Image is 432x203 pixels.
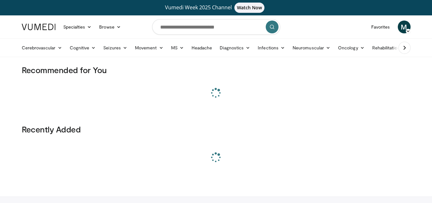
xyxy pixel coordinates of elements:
a: Specialties [59,21,96,33]
a: Diagnostics [216,41,254,54]
a: Cognitive [66,41,100,54]
a: Rehabilitation [368,41,404,54]
a: Favorites [367,21,394,33]
a: Browse [95,21,125,33]
a: M [398,21,411,33]
a: Infections [254,41,289,54]
h3: Recently Added [22,124,411,134]
a: Oncology [334,41,368,54]
span: Vumedi Week 2025 Channel [165,4,267,11]
a: Cerebrovascular [18,41,66,54]
a: Movement [131,41,167,54]
a: MS [167,41,188,54]
h3: Recommended for You [22,65,411,75]
a: Vumedi Week 2025 ChannelWatch Now [23,3,410,13]
img: VuMedi Logo [22,24,56,30]
a: Headache [188,41,216,54]
a: Seizures [99,41,131,54]
span: Watch Now [234,3,265,13]
input: Search topics, interventions [152,19,280,35]
a: Neuromuscular [289,41,334,54]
